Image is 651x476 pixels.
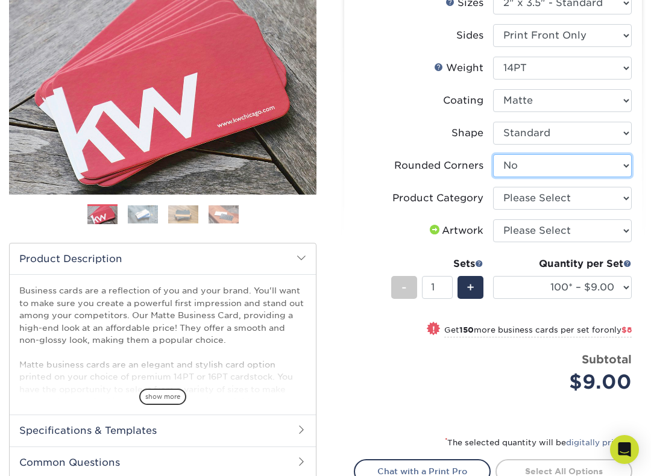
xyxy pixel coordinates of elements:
[434,61,483,75] div: Weight
[456,28,483,43] div: Sides
[582,352,632,366] strong: Subtotal
[128,205,158,224] img: Business Cards 02
[566,438,632,447] a: digitally printed
[467,278,474,296] span: +
[391,257,483,271] div: Sets
[87,200,118,230] img: Business Cards 01
[621,325,632,334] span: $8
[10,243,316,274] h2: Product Description
[209,205,239,224] img: Business Cards 04
[445,438,632,447] small: The selected quantity will be
[394,158,483,173] div: Rounded Corners
[451,126,483,140] div: Shape
[432,323,435,336] span: !
[19,284,306,469] p: Business cards are a reflection of you and your brand. You'll want to make sure you create a powe...
[392,191,483,205] div: Product Category
[493,257,632,271] div: Quantity per Set
[401,278,407,296] span: -
[139,389,186,405] span: show more
[610,435,639,464] div: Open Intercom Messenger
[604,325,632,334] span: only
[443,93,483,108] div: Coating
[10,415,316,446] h2: Specifications & Templates
[444,325,632,337] small: Get more business cards per set for
[459,325,474,334] strong: 150
[168,205,198,224] img: Business Cards 03
[502,368,632,396] div: $9.00
[427,224,483,238] div: Artwork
